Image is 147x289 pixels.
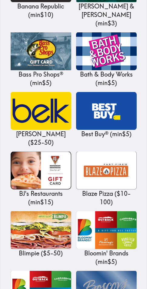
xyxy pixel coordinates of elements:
[11,211,71,249] img: Blimpie
[11,92,71,147] a: Belk[PERSON_NAME] ($25-50)
[11,32,71,70] img: Bass Pro Shops®
[11,92,71,130] img: Belk
[76,70,137,87] p: Bath & Body Works ( min $5 )
[11,211,71,258] a: BlimpieBlimpie ($5-50)
[76,92,137,130] img: Best Buy®
[11,70,71,87] p: Bass Pro Shops® ( min $5 )
[76,92,137,138] a: Best Buy®Best Buy® (min$5)
[11,152,71,206] a: BJ's RestaurantsBJ's Restaurants (min$15)
[76,32,137,87] a: Bath & Body WorksBath & Body Works (min$5)
[11,189,71,206] p: BJ's Restaurants ( min $15 )
[76,249,137,266] p: Bloomin' Brands ( min $5 )
[11,152,71,189] img: BJ's Restaurants
[76,152,137,206] a: Blaze PizzaBlaze Pizza ($10-100)
[11,130,71,147] p: [PERSON_NAME] ( $25 - 50 )
[76,189,137,206] p: Blaze Pizza ( $10 - 100 )
[11,2,71,19] p: Banana Republic ( min $10 )
[76,152,137,189] img: Blaze Pizza
[76,32,137,70] img: Bath & Body Works
[11,32,71,87] a: Bass Pro Shops®Bass Pro Shops® (min$5)
[76,130,137,138] p: Best Buy® ( min $5 )
[76,211,137,249] img: Bloomin' Brands
[76,211,137,266] a: Bloomin' BrandsBloomin' Brands (min$5)
[76,2,137,28] p: [PERSON_NAME] & [PERSON_NAME] ( min $3 )
[11,249,71,258] p: Blimpie ( $5 - 50 )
